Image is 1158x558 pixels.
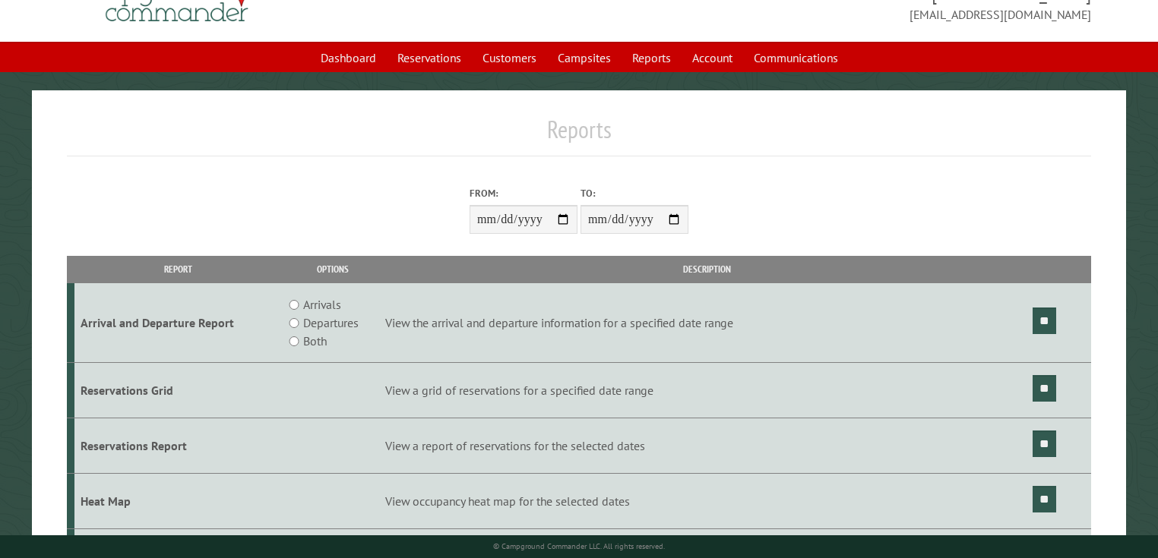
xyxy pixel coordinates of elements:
label: From: [470,186,577,200]
a: Campsites [549,43,620,72]
a: Communications [745,43,847,72]
th: Options [283,256,384,282]
td: Reservations Report [74,418,283,473]
small: © Campground Commander LLC. All rights reserved. [493,541,665,551]
a: Customers [473,43,546,72]
a: Reports [623,43,680,72]
a: Dashboard [312,43,385,72]
td: Arrival and Departure Report [74,283,283,363]
a: Account [683,43,742,72]
th: Description [383,256,1030,282]
td: Reservations Grid [74,363,283,418]
label: Departures [303,314,359,332]
label: Both [303,332,327,350]
td: View occupancy heat map for the selected dates [383,473,1030,528]
td: View a report of reservations for the selected dates [383,418,1030,473]
h1: Reports [67,115,1092,156]
th: Report [74,256,283,282]
td: View a grid of reservations for a specified date range [383,363,1030,418]
td: Heat Map [74,473,283,528]
td: View the arrival and departure information for a specified date range [383,283,1030,363]
a: Reservations [388,43,470,72]
label: Arrivals [303,295,341,314]
label: To: [581,186,688,200]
